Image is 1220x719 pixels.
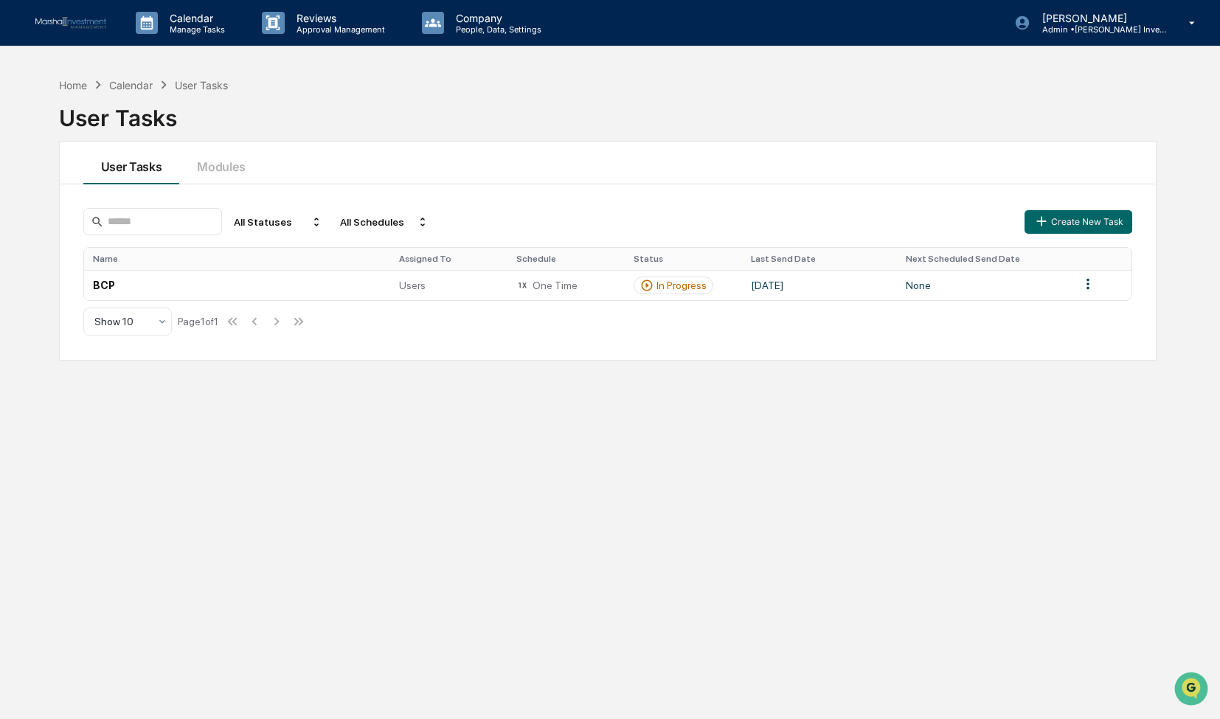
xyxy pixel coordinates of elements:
[178,316,218,327] div: Page 1 of 1
[897,270,1071,300] td: None
[30,185,95,200] span: Preclearance
[158,24,232,35] p: Manage Tasks
[59,79,87,91] div: Home
[109,79,153,91] div: Calendar
[285,24,392,35] p: Approval Management
[15,112,41,139] img: 1746055101610-c473b297-6a78-478c-a979-82029cc54cd1
[38,66,243,82] input: Clear
[399,279,426,291] span: Users
[334,210,434,234] div: All Schedules
[59,93,1157,131] div: User Tasks
[50,127,187,139] div: We're available if you need us!
[15,215,27,226] div: 🔎
[101,179,189,206] a: 🗄️Attestations
[9,207,99,234] a: 🔎Data Lookup
[742,270,897,300] td: [DATE]
[83,142,180,184] button: User Tasks
[84,270,390,300] td: BCP
[625,248,742,270] th: Status
[390,248,507,270] th: Assigned To
[15,187,27,198] div: 🖐️
[122,185,183,200] span: Attestations
[1173,670,1213,710] iframe: Open customer support
[107,187,119,198] div: 🗄️
[251,117,268,134] button: Start new chat
[516,279,616,292] div: One Time
[1030,12,1168,24] p: [PERSON_NAME]
[15,30,268,54] p: How can we help?
[147,249,179,260] span: Pylon
[179,142,263,184] button: Modules
[1030,24,1168,35] p: Admin • [PERSON_NAME] Investment Management
[175,79,228,91] div: User Tasks
[158,12,232,24] p: Calendar
[104,249,179,260] a: Powered byPylon
[35,17,106,29] img: logo
[84,248,390,270] th: Name
[50,112,242,127] div: Start new chat
[507,248,625,270] th: Schedule
[444,12,549,24] p: Company
[9,179,101,206] a: 🖐️Preclearance
[444,24,549,35] p: People, Data, Settings
[1025,210,1132,234] button: Create New Task
[228,210,328,234] div: All Statuses
[656,279,707,291] div: In Progress
[742,248,897,270] th: Last Send Date
[30,213,93,228] span: Data Lookup
[897,248,1071,270] th: Next Scheduled Send Date
[285,12,392,24] p: Reviews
